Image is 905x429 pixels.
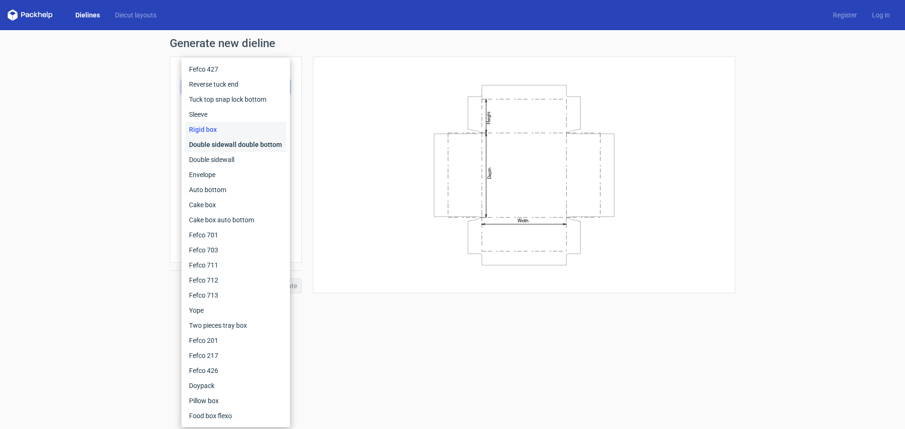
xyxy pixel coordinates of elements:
[185,348,286,363] div: Fefco 217
[185,363,286,378] div: Fefco 426
[185,408,286,423] div: Food box flexo
[185,258,286,273] div: Fefco 711
[185,243,286,258] div: Fefco 703
[518,218,528,223] text: Width
[864,10,897,20] a: Log in
[185,107,286,122] div: Sleeve
[185,378,286,393] div: Doypack
[487,167,492,178] text: Depth
[185,288,286,303] div: Fefco 713
[185,167,286,182] div: Envelope
[185,212,286,227] div: Cake box auto bottom
[185,137,286,152] div: Double sidewall double bottom
[185,393,286,408] div: Pillow box
[68,10,107,20] a: Dielines
[107,10,164,20] a: Diecut layouts
[185,62,286,77] div: Fefco 427
[185,318,286,333] div: Two pieces tray box
[185,273,286,288] div: Fefco 712
[185,197,286,212] div: Cake box
[185,303,286,318] div: Yope
[185,333,286,348] div: Fefco 201
[185,182,286,197] div: Auto bottom
[185,92,286,107] div: Tuck top snap lock bottom
[825,10,864,20] a: Register
[185,152,286,167] div: Double sidewall
[170,38,735,49] h1: Generate new dieline
[185,77,286,92] div: Reverse tuck end
[185,122,286,137] div: Rigid box
[185,227,286,243] div: Fefco 701
[486,111,491,124] text: Height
